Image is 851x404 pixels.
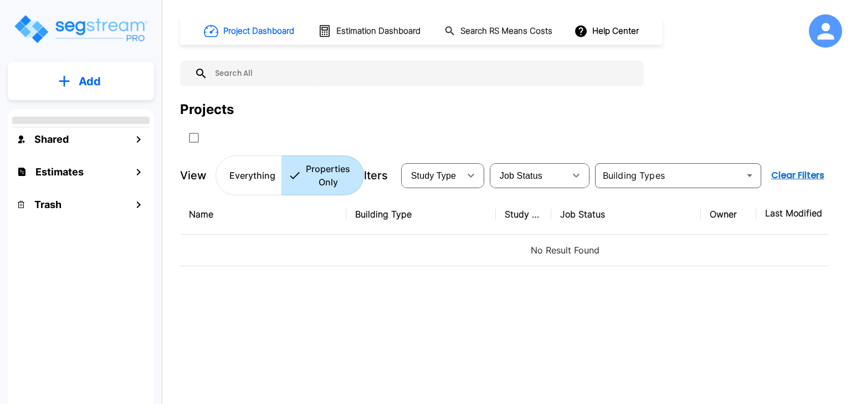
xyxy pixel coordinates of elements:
button: Clear Filters [767,164,829,187]
button: Search RS Means Costs [440,20,558,42]
th: Owner [701,194,756,235]
p: Everything [229,169,275,182]
th: Building Type [346,194,496,235]
h1: Estimates [35,164,84,179]
button: Open [742,168,757,183]
div: Select [492,160,565,191]
p: Filters [355,167,388,184]
button: Properties Only [281,156,364,195]
h1: Search RS Means Costs [460,25,552,38]
img: Logo [13,13,148,45]
button: Help Center [572,20,643,42]
button: Project Dashboard [199,19,300,43]
th: Name [180,194,346,235]
h1: Trash [34,197,61,212]
span: Study Type [411,171,456,180]
button: Add [8,65,154,97]
div: Projects [180,100,234,120]
span: Job Status [500,171,542,180]
h1: Shared [34,132,69,147]
p: Add [79,73,101,90]
button: SelectAll [183,127,205,149]
h1: Project Dashboard [223,25,294,38]
input: Building Types [598,168,740,183]
button: Estimation Dashboard [314,19,427,43]
div: Select [403,160,460,191]
th: Job Status [551,194,701,235]
h1: Estimation Dashboard [336,25,421,38]
p: View [180,167,207,184]
div: Platform [216,156,364,195]
p: Properties Only [306,162,350,189]
th: Study Type [496,194,551,235]
button: Everything [216,156,282,195]
input: Search All [208,61,638,86]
